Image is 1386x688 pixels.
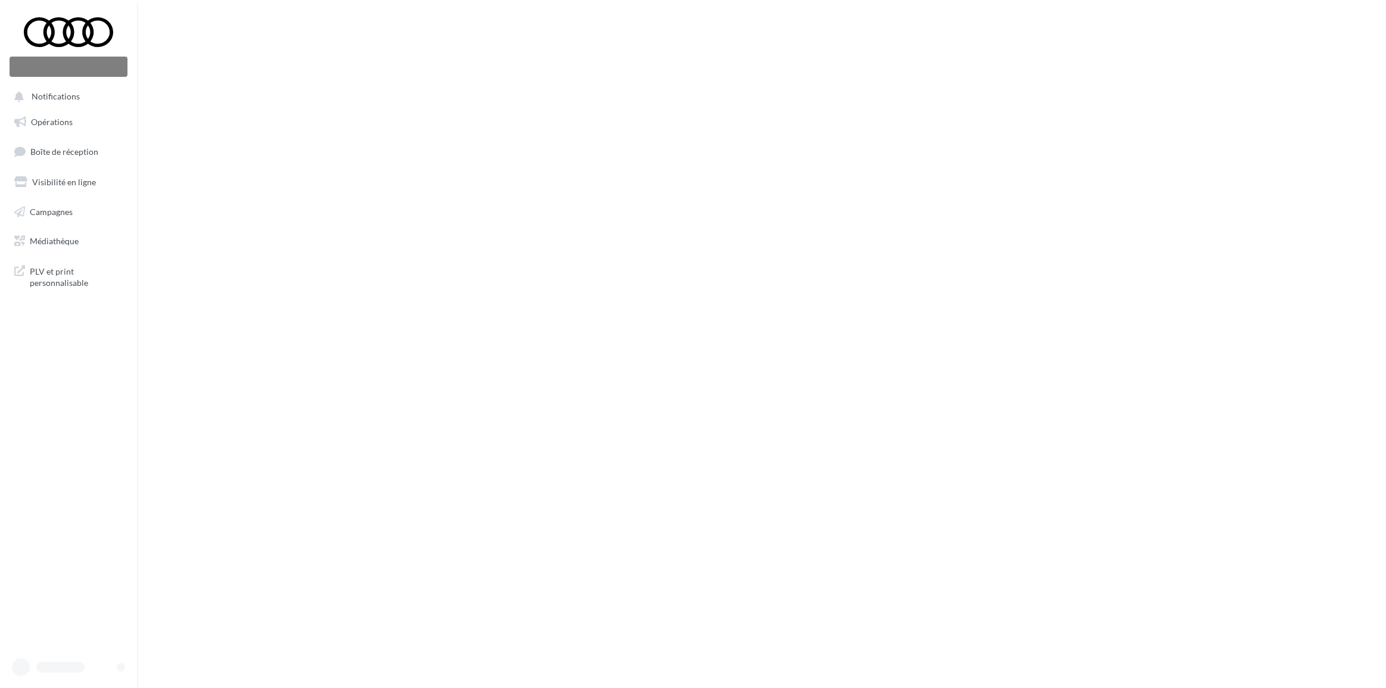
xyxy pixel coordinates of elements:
a: Médiathèque [7,229,130,254]
a: Opérations [7,110,130,135]
span: Boîte de réception [30,147,98,157]
span: PLV et print personnalisable [30,263,123,289]
span: Visibilité en ligne [32,177,96,187]
a: PLV et print personnalisable [7,259,130,294]
a: Visibilité en ligne [7,170,130,195]
div: Nouvelle campagne [10,57,127,77]
span: Médiathèque [30,236,79,246]
a: Boîte de réception [7,139,130,164]
span: Opérations [31,117,73,127]
span: Campagnes [30,206,73,216]
span: Notifications [32,92,80,102]
a: Campagnes [7,200,130,225]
